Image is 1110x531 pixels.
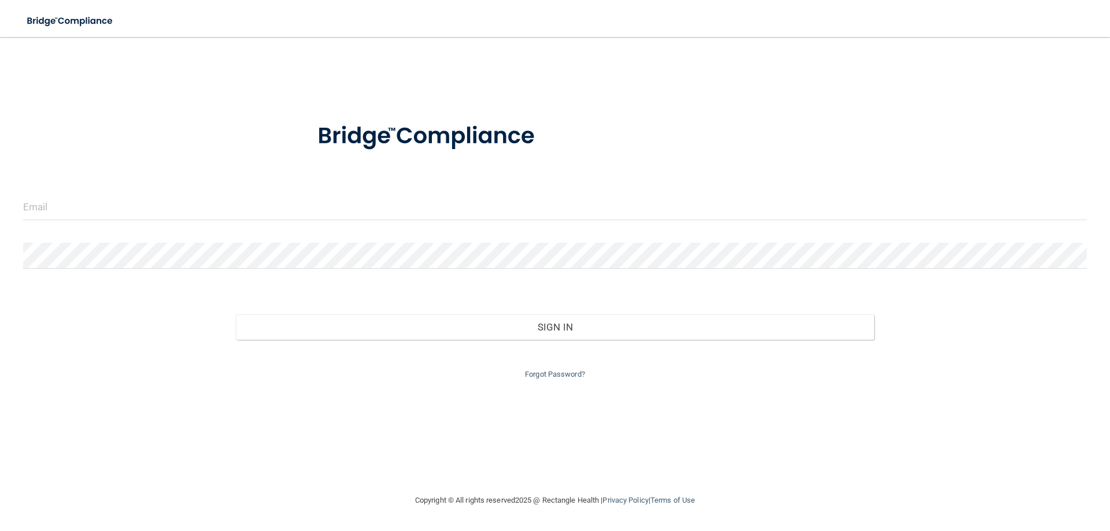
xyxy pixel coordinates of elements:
[17,9,124,33] img: bridge_compliance_login_screen.278c3ca4.svg
[23,194,1087,220] input: Email
[602,496,648,504] a: Privacy Policy
[294,106,563,166] img: bridge_compliance_login_screen.278c3ca4.svg
[650,496,695,504] a: Terms of Use
[236,314,874,340] button: Sign In
[344,482,766,519] div: Copyright © All rights reserved 2025 @ Rectangle Health | |
[525,370,585,378] a: Forgot Password?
